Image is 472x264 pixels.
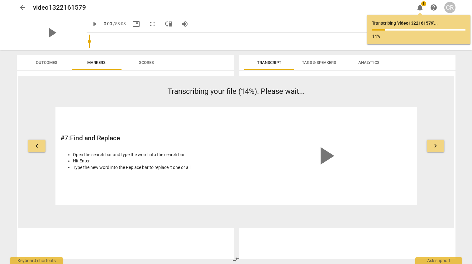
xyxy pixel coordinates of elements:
[432,142,439,150] span: keyboard_arrow_right
[44,25,60,41] span: play_arrow
[179,18,190,30] button: Volume
[104,21,112,26] span: 0:00
[358,60,379,65] span: Analytics
[113,21,126,26] span: / 58:08
[139,60,154,65] span: Scores
[181,20,188,28] span: volume_up
[414,2,426,13] button: Notifications
[19,4,26,11] span: arrow_back
[73,164,233,171] li: Type the new word into the Replace bar to replace it one or all
[33,4,86,12] h2: video1322161579
[302,60,336,65] span: Tags & Speakers
[232,256,240,263] span: compare_arrows
[444,2,455,13] button: CR
[132,20,140,28] span: picture_in_picture
[421,1,426,6] span: 1
[168,87,305,96] span: Transcribing your file (14%). Please wait...
[73,151,233,158] li: Open the search bar and type the word into the search bar
[60,134,233,142] h2: # 7 : Find and Replace
[89,18,100,30] button: Play
[416,4,424,11] span: notifications
[415,257,462,264] div: Ask support
[257,60,281,65] span: Transcript
[311,141,341,171] span: play_arrow
[131,18,142,30] button: Picture in picture
[149,20,156,28] span: fullscreen
[87,60,106,65] span: Markers
[91,20,98,28] span: play_arrow
[163,18,174,30] button: View player as separate pane
[397,21,434,26] b: ' video1322161579 '
[372,33,465,40] p: 14%
[73,158,233,164] li: Hit Enter
[10,257,63,264] div: Keyboard shortcuts
[430,4,437,11] span: help
[165,20,172,28] span: move_down
[33,142,41,150] span: keyboard_arrow_left
[428,2,439,13] a: Help
[372,20,465,26] p: Transcribing ...
[36,60,57,65] span: Outcomes
[147,18,158,30] button: Fullscreen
